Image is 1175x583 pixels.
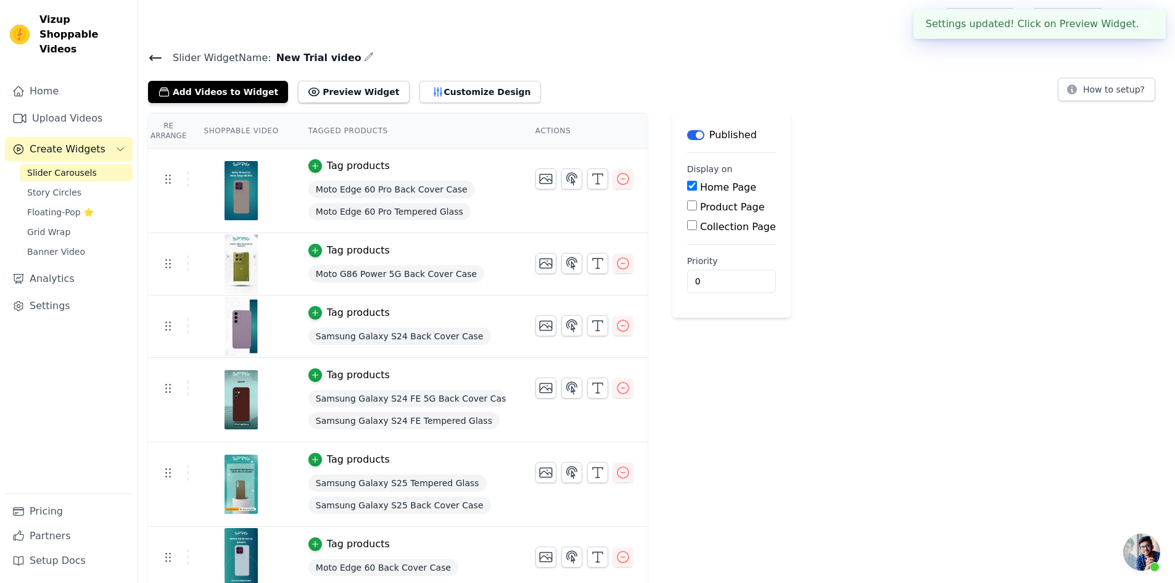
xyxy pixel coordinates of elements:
[521,114,648,149] th: Actions
[1032,8,1103,31] a: Book Demo
[308,452,390,467] button: Tag products
[39,12,128,57] span: Vizup Shoppable Videos
[308,243,390,258] button: Tag products
[5,548,133,573] a: Setup Docs
[1058,86,1155,98] a: How to setup?
[308,537,390,552] button: Tag products
[327,159,390,173] div: Tag products
[10,25,30,44] img: Vizup
[5,294,133,318] a: Settings
[308,368,390,382] button: Tag products
[308,159,390,173] button: Tag products
[364,49,374,66] div: Edit Name
[148,81,288,103] button: Add Videos to Widget
[20,243,133,260] a: Banner Video
[700,221,776,233] label: Collection Page
[5,267,133,291] a: Analytics
[294,114,521,149] th: Tagged Products
[535,378,556,399] button: Change Thumbnail
[224,297,258,356] img: vizup-images-8c47.png
[27,206,94,218] span: Floating-Pop ⭐
[27,167,97,179] span: Slider Carousels
[27,246,85,258] span: Banner Video
[298,81,409,103] button: Preview Widget
[271,51,361,65] span: New Trial video
[224,234,258,294] img: vizup-images-4258.png
[419,81,541,103] button: Customize Design
[224,161,258,220] img: hex-a2881983c18c45cdaeeb425c97143d9c.png
[535,462,556,483] button: Change Thumbnail
[20,223,133,241] a: Grid Wrap
[327,368,390,382] div: Tag products
[308,412,500,429] span: Samsung Galaxy S24 FE Tempered Glass
[5,106,133,131] a: Upload Videos
[327,243,390,258] div: Tag products
[1113,9,1165,31] button: S Sprig
[308,390,506,407] span: Samsung Galaxy S24 FE 5G Back Cover Case
[709,128,757,143] p: Published
[535,315,556,336] button: Change Thumbnail
[308,181,475,198] span: Moto Edge 60 Pro Back Cover Case
[308,328,491,345] span: Samsung Galaxy S24 Back Cover Case
[5,524,133,548] a: Partners
[700,201,765,213] label: Product Page
[1058,78,1155,101] button: How to setup?
[163,51,271,65] span: Slider Widget Name:
[308,203,471,220] span: Moto Edge 60 Pro Tempered Glass
[535,547,556,568] button: Change Thumbnail
[308,474,487,492] span: Samsung Galaxy S25 Tempered Glass
[224,455,258,514] img: vizup-images-8650.png
[535,168,556,189] button: Change Thumbnail
[535,253,556,274] button: Change Thumbnail
[327,305,390,320] div: Tag products
[20,204,133,221] a: Floating-Pop ⭐
[189,114,293,149] th: Shoppable Video
[148,114,189,149] th: Re Arrange
[308,265,484,283] span: Moto G86 Power 5G Back Cover Case
[308,559,458,576] span: Moto Edge 60 Back Cover Case
[308,497,491,514] span: Samsung Galaxy S25 Back Cover Case
[308,305,390,320] button: Tag products
[687,163,733,175] legend: Display on
[1133,9,1165,31] p: Sprig
[27,226,70,238] span: Grid Wrap
[1139,17,1153,31] button: Close
[5,499,133,524] a: Pricing
[20,184,133,201] a: Story Circles
[27,186,81,199] span: Story Circles
[700,181,756,193] label: Home Page
[30,142,105,157] span: Create Widgets
[5,79,133,104] a: Home
[327,452,390,467] div: Tag products
[913,9,1166,39] div: Settings updated! Click on Preview Widget.
[945,8,1015,31] a: Help Setup
[687,255,776,267] label: Priority
[327,537,390,552] div: Tag products
[224,370,258,429] img: vizup-images-6144.png
[20,164,133,181] a: Slider Carousels
[5,137,133,162] button: Create Widgets
[1123,534,1160,571] div: Open chat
